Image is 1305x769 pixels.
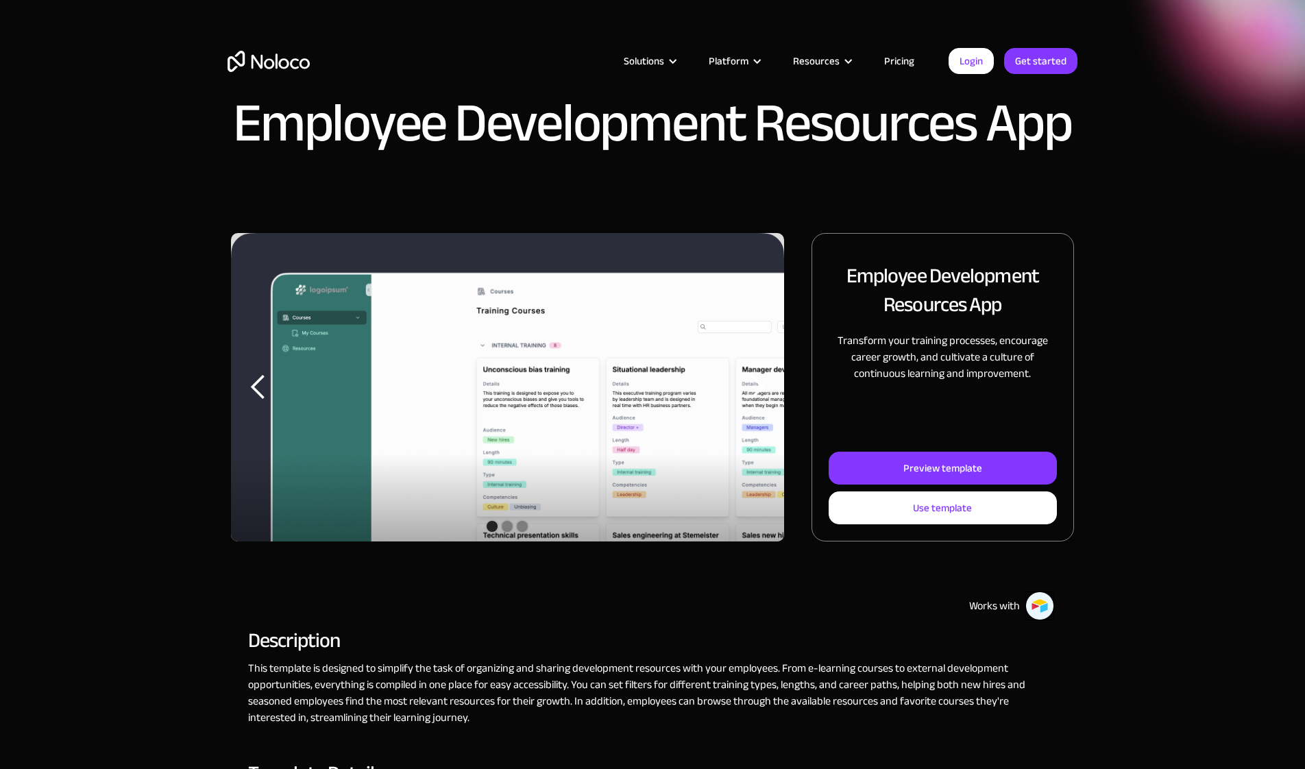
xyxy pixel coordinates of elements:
[517,521,528,532] div: Show slide 3 of 3
[829,491,1057,524] a: Use template
[248,660,1057,726] p: This template is designed to simplify the task of organizing and sharing development resources wi...
[502,521,513,532] div: Show slide 2 of 3
[829,261,1057,319] h2: Employee Development Resources App
[829,452,1057,485] a: Preview template
[949,48,994,74] a: Login
[233,96,1072,151] h1: Employee Development Resources App
[1025,591,1054,620] img: Airtable
[228,51,310,72] a: home
[969,598,1020,614] div: Works with
[231,233,784,541] div: carousel
[829,332,1057,382] p: Transform your training processes, encourage career growth, and cultivate a culture of continuous...
[487,521,498,532] div: Show slide 1 of 3
[607,52,692,70] div: Solutions
[231,233,286,541] div: previous slide
[1004,48,1077,74] a: Get started
[867,52,931,70] a: Pricing
[248,634,1057,646] h2: Description
[692,52,776,70] div: Platform
[231,233,784,541] div: 1 of 3
[793,52,840,70] div: Resources
[913,499,972,517] div: Use template
[624,52,664,70] div: Solutions
[903,459,982,477] div: Preview template
[776,52,867,70] div: Resources
[729,233,784,541] div: next slide
[709,52,748,70] div: Platform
